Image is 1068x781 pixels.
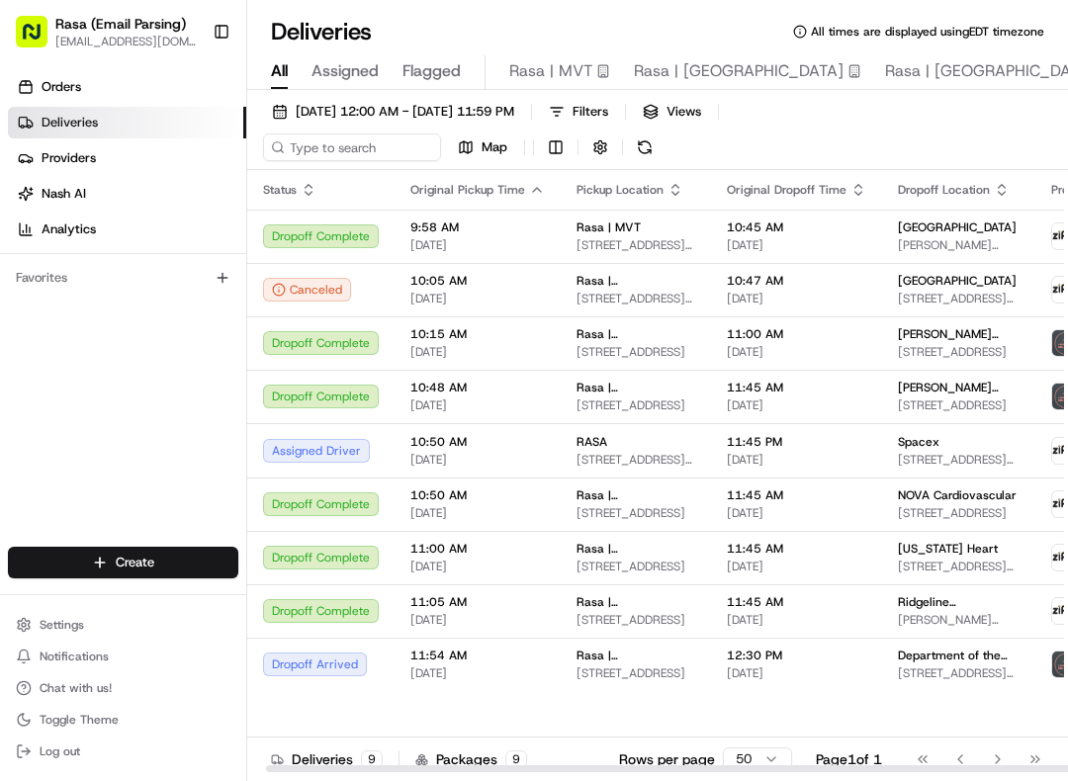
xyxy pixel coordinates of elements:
[898,237,1020,253] span: [PERSON_NAME][GEOGRAPHIC_DATA], [STREET_ADDRESS][US_STATE][US_STATE]
[55,34,197,49] button: [EMAIL_ADDRESS][DOMAIN_NAME]
[898,487,1017,503] span: NOVA Cardiovascular
[402,59,461,83] span: Flagged
[727,434,866,450] span: 11:45 PM
[631,133,659,161] button: Refresh
[577,344,695,360] span: [STREET_ADDRESS]
[415,749,527,769] div: Packages
[727,344,866,360] span: [DATE]
[263,133,441,161] input: Type to search
[410,505,545,521] span: [DATE]
[577,291,695,306] span: [STREET_ADDRESS][US_STATE]
[727,182,846,198] span: Original Dropoff Time
[727,380,866,395] span: 11:45 AM
[8,706,238,734] button: Toggle Theme
[577,326,695,342] span: Rasa | [GEOGRAPHIC_DATA]
[577,594,695,610] span: Rasa | [GEOGRAPHIC_DATA]
[898,326,1020,342] span: [PERSON_NAME][GEOGRAPHIC_DATA]
[577,273,695,289] span: Rasa | [GEOGRAPHIC_DATA][PERSON_NAME]
[727,487,866,503] span: 11:45 AM
[898,344,1020,360] span: [STREET_ADDRESS]
[410,559,545,574] span: [DATE]
[8,8,205,55] button: Rasa (Email Parsing)[EMAIL_ADDRESS][DOMAIN_NAME]
[410,344,545,360] span: [DATE]
[898,273,1017,289] span: [GEOGRAPHIC_DATA]
[42,220,96,238] span: Analytics
[42,149,96,167] span: Providers
[8,738,238,765] button: Log out
[42,114,98,131] span: Deliveries
[727,594,866,610] span: 11:45 AM
[577,505,695,521] span: [STREET_ADDRESS]
[727,219,866,235] span: 10:45 AM
[410,665,545,681] span: [DATE]
[263,278,351,302] button: Canceled
[505,750,527,768] div: 9
[410,182,525,198] span: Original Pickup Time
[410,594,545,610] span: 11:05 AM
[410,273,545,289] span: 10:05 AM
[727,237,866,253] span: [DATE]
[727,559,866,574] span: [DATE]
[727,291,866,306] span: [DATE]
[898,559,1020,574] span: [STREET_ADDRESS][PERSON_NAME]
[727,452,866,468] span: [DATE]
[410,237,545,253] span: [DATE]
[727,273,866,289] span: 10:47 AM
[42,78,81,96] span: Orders
[361,750,383,768] div: 9
[898,612,1020,628] span: [PERSON_NAME] BUILDING, [STREET_ADDRESS][PERSON_NAME]
[410,452,545,468] span: [DATE]
[577,559,695,574] span: [STREET_ADDRESS]
[482,138,507,156] span: Map
[311,59,379,83] span: Assigned
[898,397,1020,413] span: [STREET_ADDRESS]
[634,98,710,126] button: Views
[898,594,1020,610] span: Ridgeline International
[40,712,119,728] span: Toggle Theme
[410,326,545,342] span: 10:15 AM
[540,98,617,126] button: Filters
[667,103,701,121] span: Views
[577,612,695,628] span: [STREET_ADDRESS]
[898,541,998,557] span: [US_STATE] Heart
[727,326,866,342] span: 11:00 AM
[573,103,608,121] span: Filters
[634,59,844,83] span: Rasa | [GEOGRAPHIC_DATA]
[410,397,545,413] span: [DATE]
[577,487,695,503] span: Rasa | [GEOGRAPHIC_DATA]
[410,380,545,395] span: 10:48 AM
[898,182,990,198] span: Dropoff Location
[8,214,246,245] a: Analytics
[509,59,592,83] span: Rasa | MVT
[296,103,514,121] span: [DATE] 12:00 AM - [DATE] 11:59 PM
[898,665,1020,681] span: [STREET_ADDRESS][US_STATE]
[727,665,866,681] span: [DATE]
[8,643,238,670] button: Notifications
[577,434,607,450] span: RASA
[727,612,866,628] span: [DATE]
[55,14,186,34] button: Rasa (Email Parsing)
[116,554,154,571] span: Create
[8,674,238,702] button: Chat with us!
[898,452,1020,468] span: [STREET_ADDRESS][US_STATE]
[40,743,80,759] span: Log out
[577,380,695,395] span: Rasa | [GEOGRAPHIC_DATA]
[271,749,383,769] div: Deliveries
[898,648,1020,663] span: Department of the Interior
[727,505,866,521] span: [DATE]
[811,24,1044,40] span: All times are displayed using EDT timezone
[8,178,246,210] a: Nash AI
[410,487,545,503] span: 10:50 AM
[8,71,246,103] a: Orders
[8,142,246,174] a: Providers
[8,107,246,138] a: Deliveries
[410,648,545,663] span: 11:54 AM
[577,541,695,557] span: Rasa | [GEOGRAPHIC_DATA]
[727,648,866,663] span: 12:30 PM
[449,133,516,161] button: Map
[577,219,641,235] span: Rasa | MVT
[410,434,545,450] span: 10:50 AM
[577,237,695,253] span: [STREET_ADDRESS][US_STATE]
